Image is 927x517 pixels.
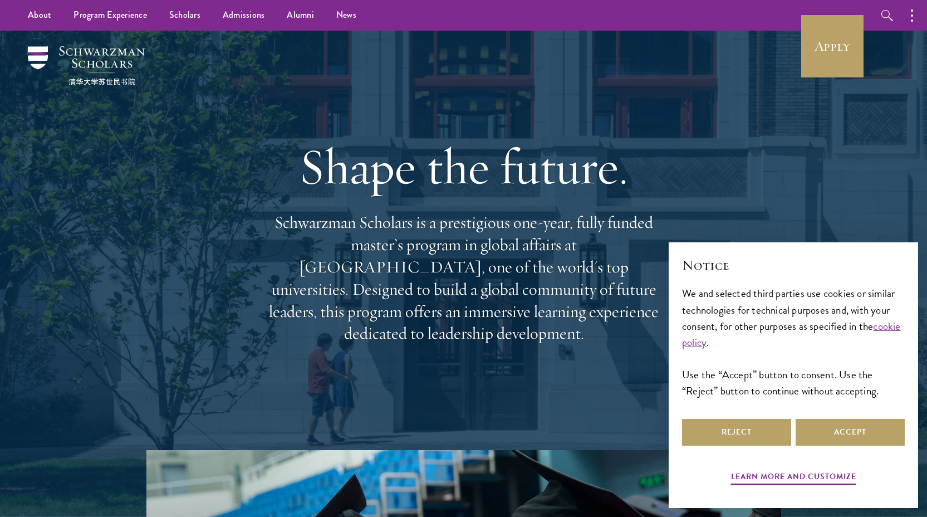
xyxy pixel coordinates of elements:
div: We and selected third parties use cookies or similar technologies for technical purposes and, wit... [682,285,905,398]
button: Learn more and customize [731,470,856,487]
a: Apply [801,15,864,77]
button: Accept [796,419,905,446]
a: cookie policy [682,318,901,350]
h1: Shape the future. [263,135,664,198]
button: Reject [682,419,791,446]
p: Schwarzman Scholars is a prestigious one-year, fully funded master’s program in global affairs at... [263,212,664,345]
img: Schwarzman Scholars [28,46,145,85]
h2: Notice [682,256,905,275]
